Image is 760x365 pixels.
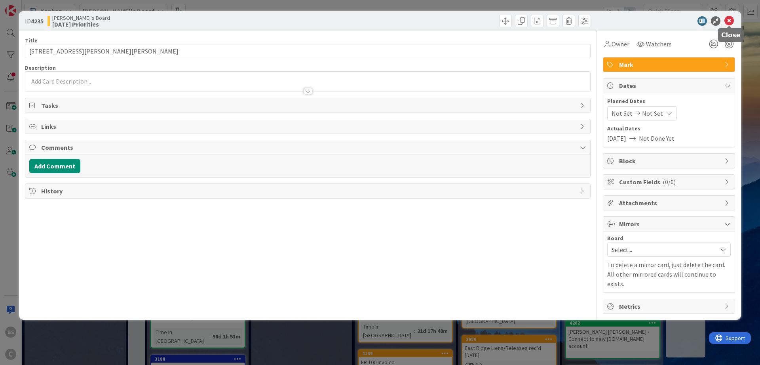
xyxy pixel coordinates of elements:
[41,186,576,196] span: History
[619,81,720,90] span: Dates
[31,17,44,25] b: 4235
[607,124,731,133] span: Actual Dates
[619,60,720,69] span: Mark
[25,44,591,58] input: type card name here...
[639,134,674,143] span: Not Done Yet
[607,235,623,241] span: Board
[642,109,663,118] span: Not Set
[663,178,676,186] span: ( 0/0 )
[25,37,38,44] label: Title
[619,302,720,311] span: Metrics
[52,21,110,27] b: [DATE] Priorities
[25,64,56,71] span: Description
[646,39,672,49] span: Watchers
[607,134,626,143] span: [DATE]
[612,39,629,49] span: Owner
[619,156,720,166] span: Block
[52,15,110,21] span: [PERSON_NAME]'s Board
[619,177,720,187] span: Custom Fields
[607,97,731,105] span: Planned Dates
[29,159,80,173] button: Add Comment
[619,219,720,229] span: Mirrors
[721,31,741,39] h5: Close
[612,109,633,118] span: Not Set
[619,198,720,208] span: Attachments
[41,101,576,110] span: Tasks
[17,1,36,11] span: Support
[607,260,731,289] p: To delete a mirror card, just delete the card. All other mirrored cards will continue to exists.
[41,122,576,131] span: Links
[25,16,44,26] span: ID
[41,143,576,152] span: Comments
[612,244,713,255] span: Select...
